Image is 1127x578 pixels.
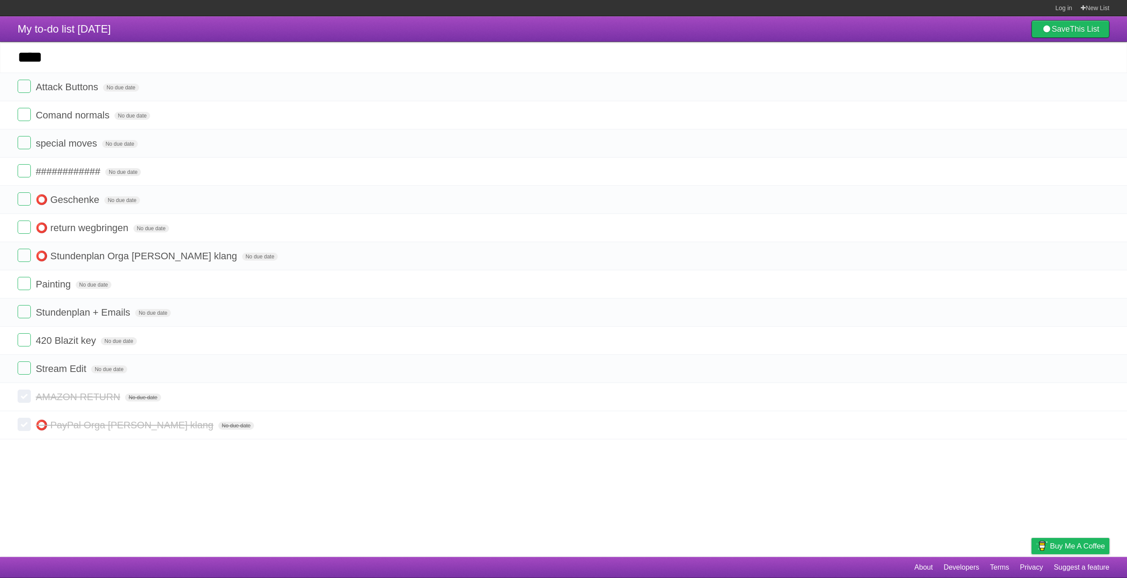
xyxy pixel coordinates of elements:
[18,136,31,149] label: Done
[18,80,31,93] label: Done
[18,277,31,290] label: Done
[36,166,103,177] span: ############
[1070,25,1099,33] b: This List
[36,194,101,205] span: ⭕ Geschenke
[105,168,141,176] span: No due date
[18,164,31,177] label: Done
[943,559,979,576] a: Developers
[91,365,127,373] span: No due date
[36,363,88,374] span: Stream Edit
[1050,538,1105,554] span: Buy me a coffee
[1036,538,1048,553] img: Buy me a coffee
[36,335,98,346] span: 420 Blazit key
[18,108,31,121] label: Done
[36,81,100,92] span: Attack Buttons
[242,253,278,261] span: No due date
[36,420,216,431] span: ⭕ PayPal Orga [PERSON_NAME] klang
[102,140,138,148] span: No due date
[101,337,136,345] span: No due date
[135,309,171,317] span: No due date
[1031,538,1109,554] a: Buy me a coffee
[18,333,31,346] label: Done
[125,394,161,401] span: No due date
[18,305,31,318] label: Done
[218,422,254,430] span: No due date
[114,112,150,120] span: No due date
[1020,559,1043,576] a: Privacy
[133,225,169,232] span: No due date
[18,361,31,375] label: Done
[36,138,99,149] span: special moves
[36,307,133,318] span: Stundenplan + Emails
[18,249,31,262] label: Done
[1054,559,1109,576] a: Suggest a feature
[1031,20,1109,38] a: SaveThis List
[103,84,139,92] span: No due date
[36,110,112,121] span: Comand normals
[18,221,31,234] label: Done
[914,559,933,576] a: About
[36,222,130,233] span: ⭕ return wegbringen
[18,390,31,403] label: Done
[36,250,239,261] span: ⭕ Stundenplan Orga [PERSON_NAME] klang
[18,192,31,206] label: Done
[18,418,31,431] label: Done
[36,391,122,402] span: AMAZON RETURN
[36,279,73,290] span: Painting
[990,559,1009,576] a: Terms
[76,281,111,289] span: No due date
[18,23,111,35] span: My to-do list [DATE]
[104,196,140,204] span: No due date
